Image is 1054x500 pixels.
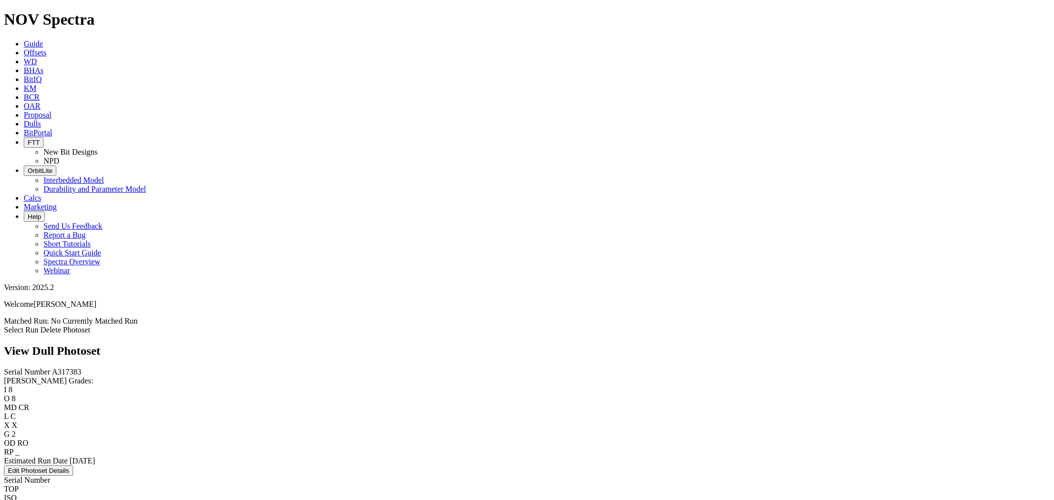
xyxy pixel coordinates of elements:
[4,448,13,456] label: RP
[34,300,96,308] span: [PERSON_NAME]
[4,376,1050,385] div: [PERSON_NAME] Grades:
[70,457,95,465] span: [DATE]
[43,231,85,239] a: Report a Bug
[24,66,43,75] a: BHAs
[4,412,8,420] label: L
[24,40,43,48] a: Guide
[24,111,51,119] a: Proposal
[4,344,1050,358] h2: View Dull Photoset
[4,465,73,476] button: Edit Photoset Details
[43,222,102,230] a: Send Us Feedback
[51,317,138,325] span: No Currently Matched Run
[43,157,59,165] a: NPD
[15,448,19,456] span: _
[4,283,1050,292] div: Version: 2025.2
[52,368,82,376] span: A317383
[19,403,29,412] span: CR
[24,75,42,83] a: BitIQ
[4,385,6,394] label: I
[43,266,70,275] a: Webinar
[4,403,17,412] label: MD
[4,476,50,484] span: Serial Number
[4,421,10,429] label: X
[10,412,16,420] span: C
[43,185,146,193] a: Durability and Parameter Model
[24,137,43,148] button: FTT
[4,368,50,376] label: Serial Number
[43,249,101,257] a: Quick Start Guide
[4,10,1050,29] h1: NOV Spectra
[24,194,42,202] a: Calcs
[4,485,19,493] span: TOP
[24,166,56,176] button: OrbitLite
[17,439,28,447] span: RO
[24,93,40,101] a: BCR
[8,385,12,394] span: 8
[43,257,100,266] a: Spectra Overview
[28,167,52,174] span: OrbitLite
[12,394,16,403] span: 8
[12,430,16,438] span: 2
[24,211,45,222] button: Help
[4,439,15,447] label: OD
[24,203,57,211] a: Marketing
[4,300,1050,309] p: Welcome
[12,421,18,429] span: X
[4,394,10,403] label: O
[4,326,39,334] a: Select Run
[4,317,49,325] span: Matched Run:
[41,326,90,334] a: Delete Photoset
[43,240,91,248] a: Short Tutorials
[24,84,37,92] a: KM
[24,102,41,110] a: OAR
[43,148,97,156] a: New Bit Designs
[28,139,40,146] span: FTT
[28,213,41,220] span: Help
[24,128,52,137] a: BitPortal
[24,57,37,66] a: WD
[4,430,10,438] label: G
[4,457,68,465] label: Estimated Run Date
[24,120,41,128] a: Dulls
[43,176,104,184] a: Interbedded Model
[24,48,46,57] a: Offsets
